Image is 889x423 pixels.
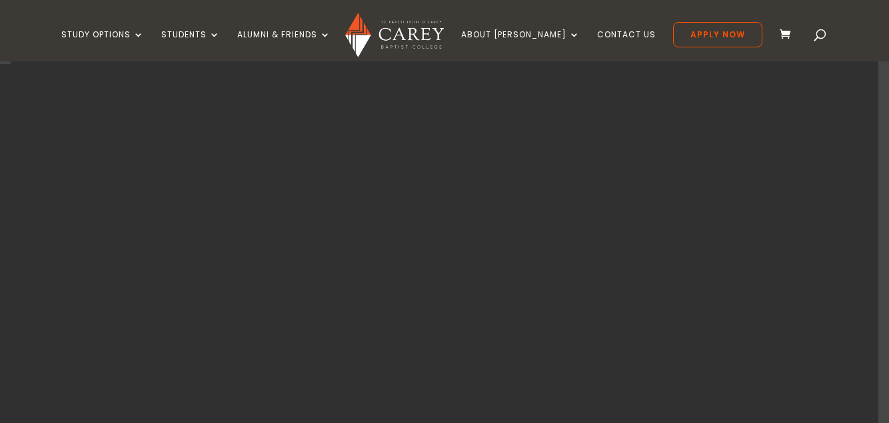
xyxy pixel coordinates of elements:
[673,22,762,47] a: Apply Now
[61,30,144,61] a: Study Options
[237,30,331,61] a: Alumni & Friends
[597,30,656,61] a: Contact Us
[161,30,220,61] a: Students
[345,13,443,57] img: Carey Baptist College
[461,30,580,61] a: About [PERSON_NAME]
